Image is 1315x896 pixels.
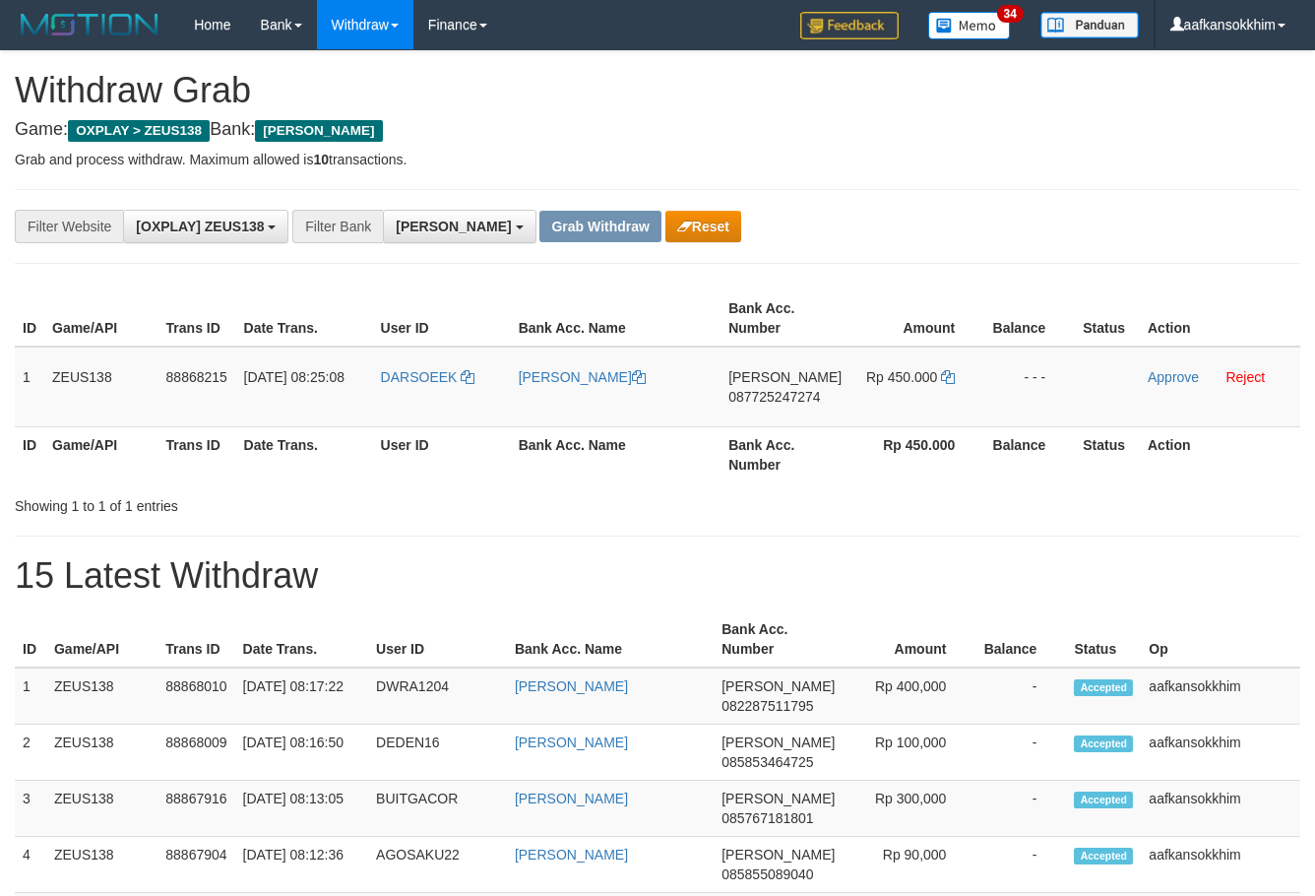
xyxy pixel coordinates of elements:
[1075,290,1140,347] th: Status
[843,611,975,668] th: Amount
[1141,837,1300,893] td: aafkansokkhim
[235,725,368,781] td: [DATE] 08:16:50
[15,210,123,243] div: Filter Website
[396,219,511,234] span: [PERSON_NAME]
[984,426,1075,482] th: Balance
[368,725,507,781] td: DEDEN16
[235,668,368,725] td: [DATE] 08:17:22
[721,735,835,750] span: [PERSON_NAME]
[720,426,849,482] th: Bank Acc. Number
[15,611,46,668] th: ID
[15,10,164,39] img: MOTION_logo.png
[720,290,849,347] th: Bank Acc. Number
[1141,781,1300,837] td: aafkansokkhim
[866,369,937,385] span: Rp 450.000
[1074,848,1133,864] span: Accepted
[975,725,1066,781] td: -
[975,668,1066,725] td: -
[15,668,46,725] td: 1
[46,611,157,668] th: Game/API
[15,725,46,781] td: 2
[236,426,373,482] th: Date Trans.
[44,290,158,347] th: Game/API
[511,426,720,482] th: Bank Acc. Name
[157,781,234,837] td: 88867916
[313,152,329,167] strong: 10
[728,389,820,405] span: Copy 087725247274 to clipboard
[714,611,843,668] th: Bank Acc. Number
[1140,290,1300,347] th: Action
[1140,426,1300,482] th: Action
[721,810,813,826] span: Copy 085767181801 to clipboard
[721,754,813,770] span: Copy 085853464725 to clipboard
[721,866,813,882] span: Copy 085855089040 to clipboard
[15,71,1300,110] h1: Withdraw Grab
[381,369,475,385] a: DARSOEEK
[166,369,227,385] span: 88868215
[244,369,344,385] span: [DATE] 08:25:08
[46,668,157,725] td: ZEUS138
[941,369,955,385] a: Copy 450000 to clipboard
[843,781,975,837] td: Rp 300,000
[157,837,234,893] td: 88867904
[843,668,975,725] td: Rp 400,000
[158,290,236,347] th: Trans ID
[975,611,1066,668] th: Balance
[157,611,234,668] th: Trans ID
[236,290,373,347] th: Date Trans.
[800,12,899,39] img: Feedback.jpg
[1075,426,1140,482] th: Status
[507,611,714,668] th: Bank Acc. Name
[1225,369,1265,385] a: Reject
[843,725,975,781] td: Rp 100,000
[511,290,720,347] th: Bank Acc. Name
[373,426,511,482] th: User ID
[849,290,984,347] th: Amount
[15,426,44,482] th: ID
[255,120,382,142] span: [PERSON_NAME]
[44,426,158,482] th: Game/API
[984,347,1075,427] td: - - -
[15,347,44,427] td: 1
[975,781,1066,837] td: -
[1066,611,1141,668] th: Status
[515,735,628,750] a: [PERSON_NAME]
[984,290,1075,347] th: Balance
[373,290,511,347] th: User ID
[519,369,646,385] a: [PERSON_NAME]
[15,781,46,837] td: 3
[515,678,628,694] a: [PERSON_NAME]
[1148,369,1199,385] a: Approve
[1074,736,1133,752] span: Accepted
[383,210,535,243] button: [PERSON_NAME]
[721,791,835,806] span: [PERSON_NAME]
[515,847,628,863] a: [PERSON_NAME]
[15,120,1300,140] h4: Game: Bank:
[1040,12,1139,38] img: panduan.png
[381,369,458,385] span: DARSOEEK
[721,847,835,863] span: [PERSON_NAME]
[15,837,46,893] td: 4
[975,837,1066,893] td: -
[665,211,741,242] button: Reset
[368,837,507,893] td: AGOSAKU22
[235,611,368,668] th: Date Trans.
[15,488,533,516] div: Showing 1 to 1 of 1 entries
[368,781,507,837] td: BUITGACOR
[292,210,383,243] div: Filter Bank
[235,837,368,893] td: [DATE] 08:12:36
[235,781,368,837] td: [DATE] 08:13:05
[1074,792,1133,808] span: Accepted
[1141,668,1300,725] td: aafkansokkhim
[15,556,1300,596] h1: 15 Latest Withdraw
[721,678,835,694] span: [PERSON_NAME]
[843,837,975,893] td: Rp 90,000
[15,150,1300,169] p: Grab and process withdraw. Maximum allowed is transactions.
[44,347,158,427] td: ZEUS138
[1141,611,1300,668] th: Op
[515,791,628,806] a: [PERSON_NAME]
[46,781,157,837] td: ZEUS138
[368,611,507,668] th: User ID
[157,725,234,781] td: 88868009
[928,12,1011,39] img: Button%20Memo.svg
